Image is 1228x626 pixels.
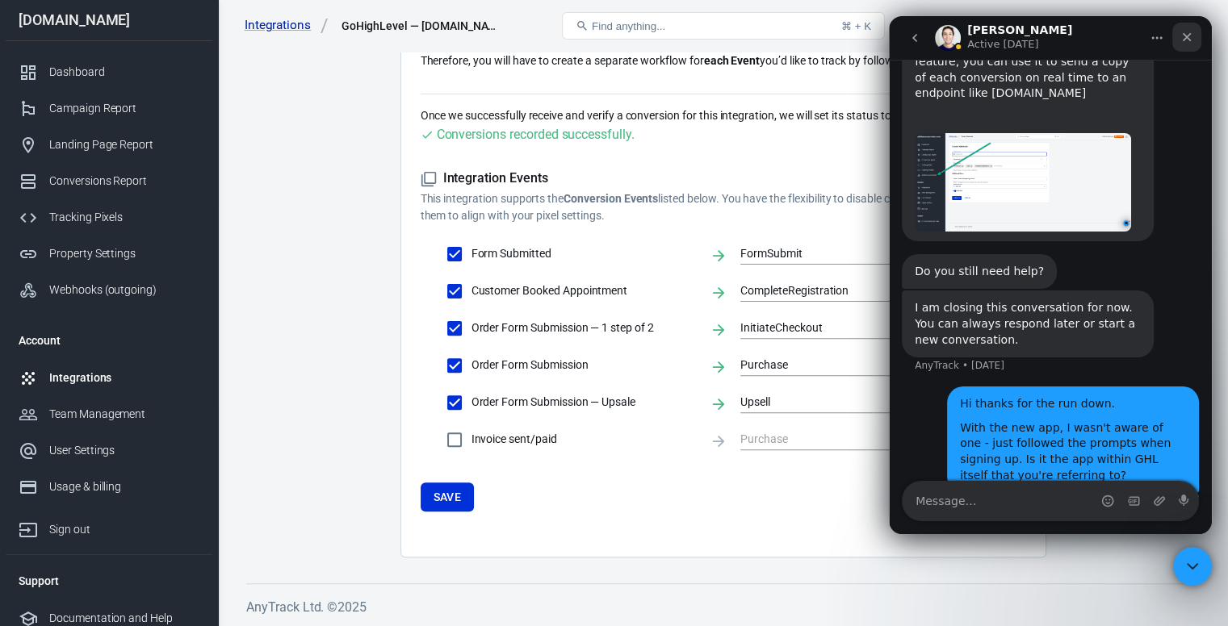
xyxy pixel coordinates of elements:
div: Integrations [49,369,199,386]
a: Conversions Report [6,163,212,199]
a: Landing Page Report [6,127,212,163]
div: Conversions Report [49,173,199,190]
a: Tracking Pixels [6,199,212,236]
iframe: Intercom live chat [1173,547,1212,586]
input: InitiateCheckout [740,318,975,338]
p: This integration supports the listed below. You have the flexibility to disable certain events or... [421,190,1026,224]
p: Once we successfully receive and verify a conversion for this integration, we will set its status... [421,107,1026,124]
div: Usage & billing [49,478,199,495]
div: Team Management [49,406,199,423]
div: I am closing this conversation for now. You can always respond later or start a new conversation. [26,284,252,332]
div: Webhooks (outgoing) [49,282,199,298]
div: AnyTrack says… [13,238,310,275]
strong: Conversion Events [564,192,658,205]
div: Conversions recorded successfully. [437,124,635,144]
div: With the new app, I wasn't aware of one - just followed the prompts when signing up. Is it the ap... [71,404,297,467]
div: Dashboard [49,64,199,81]
li: Support [6,561,212,600]
strong: each Event [704,54,761,67]
a: User Settings [6,432,212,469]
span: Order Form Submission — 1 step of 2 [472,319,697,336]
span: Order Form Submission [472,357,697,374]
div: Property Settings [49,245,199,262]
div: ⌘ + K [841,20,871,32]
div: Landing Page Report [49,136,199,153]
button: Gif picker [238,478,251,491]
a: Usage & billing [6,469,212,505]
input: Purchase [740,355,975,375]
span: Form Submitted [472,245,697,262]
div: Tracking Pixels [49,209,199,226]
button: Emoji picker [212,478,225,491]
a: Integrations [245,17,329,34]
a: Team Management [6,396,212,432]
textarea: Message… [14,465,309,504]
div: Do you still need help? [26,248,155,264]
a: Integrations [6,360,212,396]
div: Sign out [49,521,199,538]
button: Start recording [290,478,303,491]
h6: AnyTrack Ltd. © 2025 [246,597,1200,617]
span: Find anything... [592,20,665,32]
div: Do you still need help? [13,238,168,273]
a: Sign out [1176,6,1215,45]
span: Order Form Submission — Upsale [472,394,697,411]
button: Upload attachment [264,478,277,491]
div: I am closing this conversation for now. You can always respond later or start a new conversation.... [13,274,265,341]
div: GoHighLevel — adhdsuccesssystem.com [342,18,503,34]
input: Purchase [740,392,975,412]
div: Allister says… [13,370,310,478]
div: Hi thanks for the run down. [71,380,297,396]
input: Purchase [740,429,975,449]
a: Sign out [6,505,212,548]
span: Invoice sent/paid [472,431,697,448]
iframe: Intercom live chat [889,16,1212,534]
li: Account [6,321,212,360]
span: Customer Booked Appointment [472,282,697,299]
a: Campaign Report [6,90,212,127]
p: : Highlevel does not provide a Global Webhook event that AnyTrack can parse and filter according ... [421,35,1026,69]
div: Hi thanks for the run down.With the new app, I wasn't aware of one - just followed the prompts wh... [58,370,310,477]
button: Find anything...⌘ + K [562,12,885,40]
a: Webhooks (outgoing) [6,272,212,308]
div: [DOMAIN_NAME] [6,13,212,27]
input: FormSubmit [740,244,975,264]
a: Dashboard [6,54,212,90]
div: User Settings [49,442,199,459]
div: Campaign Report [49,100,199,117]
div: AnyTrack • [DATE] [26,344,115,354]
div: AnyTrack says… [13,274,310,370]
button: Save [421,482,475,512]
input: CompleteRegistration [740,281,975,301]
a: Property Settings [6,236,212,272]
h5: Integration Events [421,170,1026,187]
